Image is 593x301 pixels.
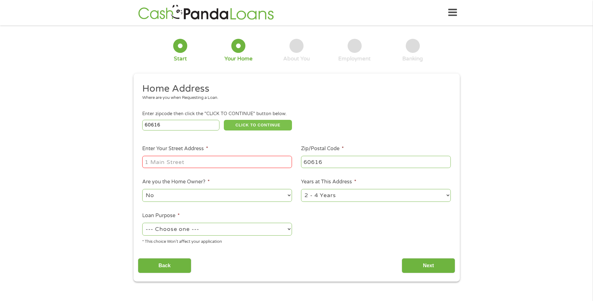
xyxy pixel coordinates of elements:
input: Back [138,258,191,273]
div: About You [283,55,310,62]
input: Enter Zipcode (e.g 01510) [142,120,219,130]
label: Loan Purpose [142,212,180,219]
button: CLICK TO CONTINUE [224,120,292,130]
div: Employment [338,55,371,62]
input: Next [402,258,455,273]
label: Enter Your Street Address [142,145,208,152]
div: Your Home [224,55,253,62]
label: Zip/Postal Code [301,145,344,152]
div: Start [174,55,187,62]
div: Enter zipcode then click the "CLICK TO CONTINUE" button below. [142,110,450,117]
img: GetLoanNow Logo [136,4,276,22]
div: Where are you when Requesting a Loan. [142,95,446,101]
div: * This choice Won’t affect your application [142,237,292,245]
label: Are you the Home Owner? [142,179,210,185]
h2: Home Address [142,83,446,95]
input: 1 Main Street [142,156,292,168]
div: Banking [402,55,423,62]
label: Years at This Address [301,179,356,185]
